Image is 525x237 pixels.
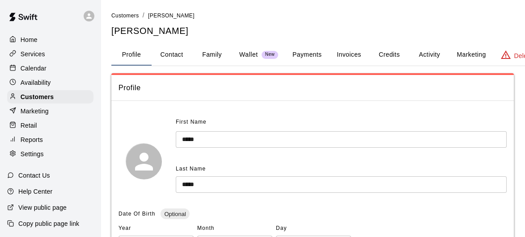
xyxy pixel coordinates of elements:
[18,171,50,180] p: Contact Us
[7,133,93,146] a: Reports
[18,187,52,196] p: Help Center
[7,147,93,161] a: Settings
[176,166,206,172] span: Last Name
[21,35,38,44] p: Home
[119,221,194,236] span: Year
[18,219,79,228] p: Copy public page link
[7,62,93,75] a: Calendar
[329,44,369,66] button: Invoices
[111,12,139,19] span: Customers
[119,211,155,217] span: Date Of Birth
[239,50,258,59] p: Wallet
[148,12,195,19] span: [PERSON_NAME]
[161,211,189,217] span: Optional
[152,44,192,66] button: Contact
[7,33,93,46] a: Home
[7,90,93,104] a: Customers
[285,44,329,66] button: Payments
[18,203,67,212] p: View public page
[197,221,272,236] span: Month
[119,82,507,94] span: Profile
[143,11,144,20] li: /
[262,52,278,58] span: New
[409,44,449,66] button: Activity
[21,121,37,130] p: Retail
[7,104,93,118] a: Marketing
[21,64,47,73] p: Calendar
[111,44,152,66] button: Profile
[7,47,93,61] a: Services
[449,44,493,66] button: Marketing
[7,119,93,132] a: Retail
[276,221,351,236] span: Day
[7,76,93,89] a: Availability
[21,50,45,58] p: Services
[176,115,207,129] span: First Name
[21,135,43,144] p: Reports
[21,78,51,87] p: Availability
[21,92,54,101] p: Customers
[369,44,409,66] button: Credits
[21,150,44,158] p: Settings
[21,107,49,116] p: Marketing
[111,12,139,19] a: Customers
[192,44,232,66] button: Family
